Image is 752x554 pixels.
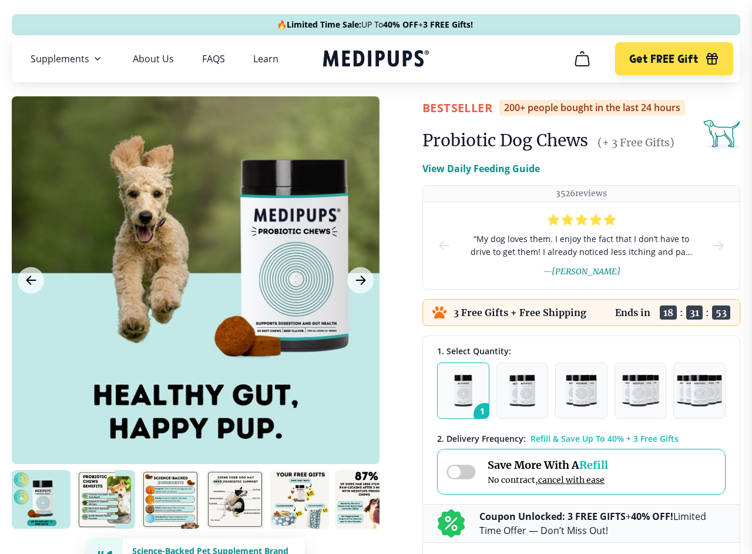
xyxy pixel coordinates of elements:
[323,48,429,72] a: Medipups
[615,42,733,75] button: Get FREE Gift
[479,509,726,538] p: + Limited Time Offer — Don’t Miss Out!
[706,307,709,318] span: :
[479,510,626,523] b: Coupon Unlocked: 3 FREE GIFTS
[31,53,89,65] span: Supplements
[347,267,374,294] button: Next Image
[677,375,722,407] img: Pack of 5 - Natural Dog Supplements
[488,475,608,485] span: No contract,
[253,53,278,65] a: Learn
[335,470,394,529] img: Probiotic Dog Chews | Natural Dog Supplements
[133,53,174,65] a: About Us
[660,305,677,320] span: 18
[437,202,451,289] button: prev-slide
[543,266,620,277] span: — [PERSON_NAME]
[597,136,674,149] span: (+ 3 Free Gifts)
[422,162,540,176] p: View Daily Feeding Guide
[474,403,496,425] span: 1
[437,362,489,419] button: 1
[270,470,329,529] img: Probiotic Dog Chews | Natural Dog Supplements
[206,470,264,529] img: Probiotic Dog Chews | Natural Dog Supplements
[538,475,605,485] span: cancel with ease
[202,53,225,65] a: FAQS
[712,305,730,320] span: 53
[622,375,659,407] img: Pack of 4 - Natural Dog Supplements
[470,233,693,258] span: “ My dog loves them. I enjoy the fact that I don’t have to drive to get them! I already noticed l...
[488,458,608,472] span: Save More With A
[631,510,673,523] b: 40% OFF!
[531,433,679,444] span: Refill & Save Up To 40% + 3 Free Gifts
[615,307,650,318] p: Ends in
[509,375,535,407] img: Pack of 2 - Natural Dog Supplements
[76,470,135,529] img: Probiotic Dog Chews | Natural Dog Supplements
[454,375,472,407] img: Pack of 1 - Natural Dog Supplements
[141,470,200,529] img: Probiotic Dog Chews | Natural Dog Supplements
[711,202,726,289] button: next-slide
[629,52,698,66] span: Get FREE Gift
[579,458,608,472] span: Refill
[277,19,473,31] span: 🔥 UP To +
[556,188,607,199] p: 3526 reviews
[686,305,703,320] span: 31
[568,45,596,73] button: cart
[566,375,597,407] img: Pack of 3 - Natural Dog Supplements
[680,307,683,318] span: :
[437,345,726,357] div: 1. Select Quantity:
[499,100,685,116] div: 200+ people bought in the last 24 hours
[422,100,492,116] span: BestSeller
[31,52,105,66] button: Supplements
[454,307,586,318] p: 3 Free Gifts + Free Shipping
[18,267,44,294] button: Previous Image
[12,470,70,529] img: Probiotic Dog Chews | Natural Dog Supplements
[422,130,588,151] h1: Probiotic Dog Chews
[437,433,526,444] span: 2 . Delivery Frequency:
